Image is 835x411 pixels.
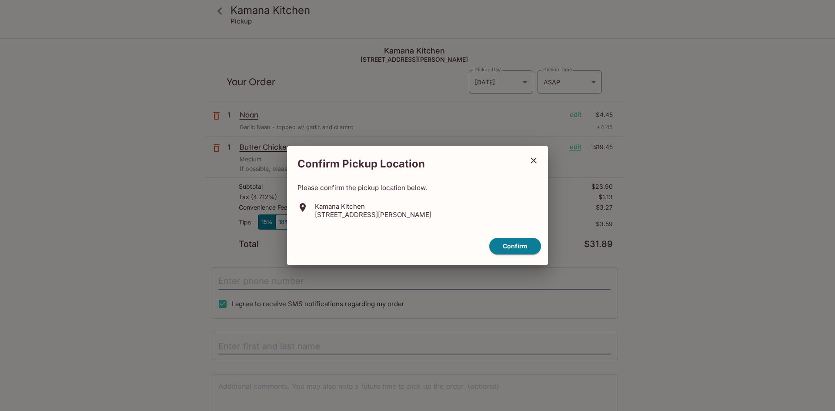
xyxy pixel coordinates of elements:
p: Please confirm the pickup location below. [297,184,538,192]
p: [STREET_ADDRESS][PERSON_NAME] [315,211,431,219]
p: Kamana Kitchen [315,202,431,211]
h2: Confirm Pickup Location [287,153,523,175]
button: confirm [489,238,541,255]
button: close [523,150,544,171]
